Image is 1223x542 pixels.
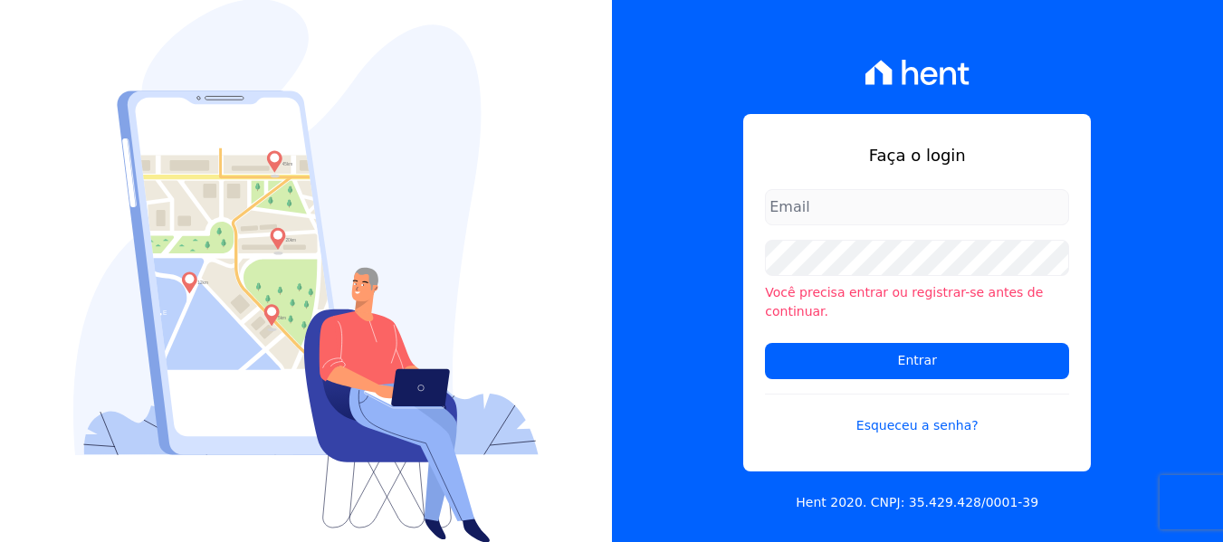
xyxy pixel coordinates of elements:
a: Esqueceu a senha? [765,394,1069,435]
input: Email [765,189,1069,225]
input: Entrar [765,343,1069,379]
li: Você precisa entrar ou registrar-se antes de continuar. [765,283,1069,321]
p: Hent 2020. CNPJ: 35.429.428/0001-39 [796,493,1038,512]
h1: Faça o login [765,143,1069,167]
